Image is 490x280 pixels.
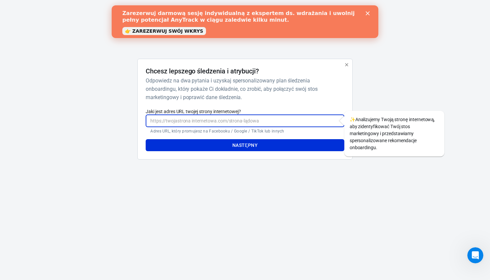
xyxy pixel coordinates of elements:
h4: Chcesz lepszego śledzenia i atrybucji? [146,67,259,75]
h6: Odpowiedz na dwa pytania i uzyskaj spersonalizowany plan śledzenia onboardingu, który pokaże Ci d... [146,76,341,101]
div: Dowolny utwór [78,15,412,27]
input: https://twojastrona internetowa.com/strona-lądowa [146,115,344,127]
span: błyski [350,117,355,122]
button: NASTĘPNY [146,139,344,152]
iframe: Baner czatu na żywo Intercom [112,5,378,38]
label: Jaki jest adres URL twojej strony internetowej? [146,108,344,115]
p: Adres URL, który promujesz na Facebooku / Google / TikTok lub innych [150,128,339,134]
div: Blisko [254,6,261,10]
iframe: Intercom czat na żywo [467,247,483,263]
div: Analizujemy Twoją stronę internetową, aby zidentyfikować Twój stos marketingowy i przedstawiamy s... [344,111,444,157]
